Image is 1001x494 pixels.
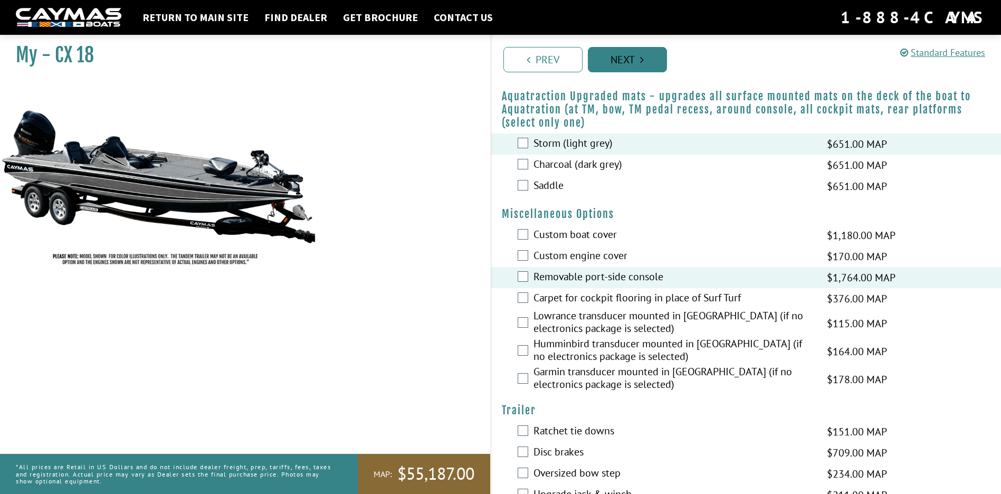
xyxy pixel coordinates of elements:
[16,43,464,67] h1: My - CX 18
[533,179,814,194] label: Saddle
[503,47,583,72] a: Prev
[259,11,332,24] a: Find Dealer
[137,11,254,24] a: Return to main site
[533,137,814,152] label: Storm (light grey)
[827,157,887,173] span: $651.00 MAP
[358,454,490,494] a: MAP:$55,187.00
[588,47,667,72] a: Next
[827,344,887,359] span: $164.00 MAP
[827,291,887,307] span: $376.00 MAP
[533,365,814,393] label: Garmin transducer mounted in [GEOGRAPHIC_DATA] (if no electronics package is selected)
[502,90,991,129] h4: Aquatraction Upgraded mats - upgrades all surface mounted mats on the deck of the boat to Aquatra...
[841,6,985,29] div: 1-888-4CAYMAS
[827,227,895,243] span: $1,180.00 MAP
[533,270,814,286] label: Removable port-side console
[827,178,887,194] span: $651.00 MAP
[827,466,887,482] span: $234.00 MAP
[900,46,985,59] a: Standard Features
[338,11,423,24] a: Get Brochure
[533,158,814,173] label: Charcoal (dark grey)
[827,249,887,264] span: $170.00 MAP
[533,309,814,337] label: Lowrance transducer mounted in [GEOGRAPHIC_DATA] (if no electronics package is selected)
[533,467,814,482] label: Oversized bow step
[16,8,121,27] img: white-logo-c9c8dbefe5ff5ceceb0f0178aa75bf4bb51f6bca0971e226c86eb53dfe498488.png
[502,404,991,417] h4: Trailer
[827,445,887,461] span: $709.00 MAP
[502,207,991,221] h4: Miscellaneous Options
[533,249,814,264] label: Custom engine cover
[827,316,887,331] span: $115.00 MAP
[533,291,814,307] label: Carpet for cockpit flooring in place of Surf Turf
[533,228,814,243] label: Custom boat cover
[428,11,498,24] a: Contact Us
[827,270,895,286] span: $1,764.00 MAP
[533,445,814,461] label: Disc brakes
[374,469,392,480] span: MAP:
[533,424,814,440] label: Ratchet tie downs
[533,337,814,365] label: Humminbird transducer mounted in [GEOGRAPHIC_DATA] (if no electronics package is selected)
[827,136,887,152] span: $651.00 MAP
[397,463,474,485] span: $55,187.00
[827,372,887,387] span: $178.00 MAP
[827,424,887,440] span: $151.00 MAP
[16,458,334,490] p: *All prices are Retail in US Dollars and do not include dealer freight, prep, tariffs, fees, taxe...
